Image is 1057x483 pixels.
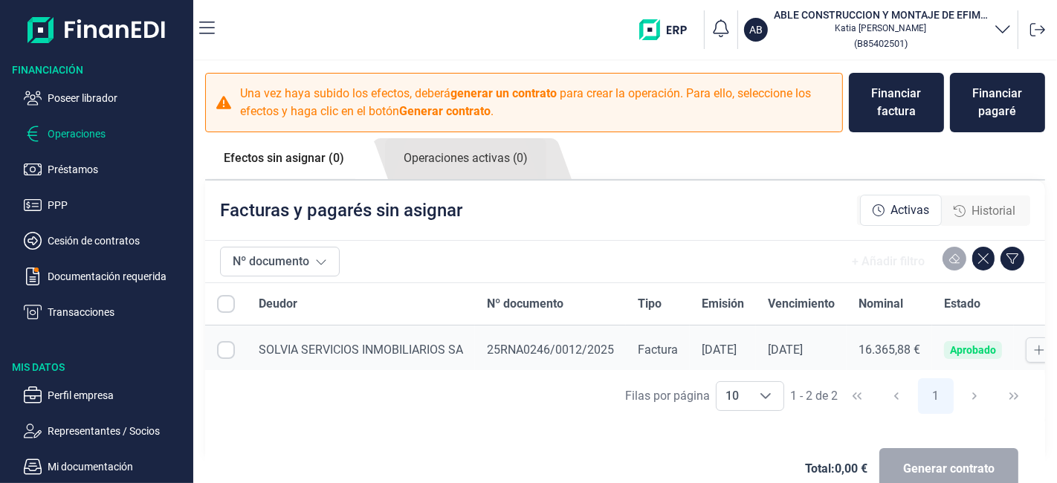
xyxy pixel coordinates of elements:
span: Historial [972,202,1015,220]
div: Filas por página [625,387,710,405]
h3: ABLE CONSTRUCCION Y MONTAJE DE EFIMEROS SL [774,7,988,22]
button: ABABLE CONSTRUCCION Y MONTAJE DE EFIMEROS SLKatia [PERSON_NAME](B85402501) [744,7,1012,52]
button: Next Page [957,378,992,414]
span: Activas [890,201,929,219]
button: Préstamos [24,161,187,178]
p: Mi documentación [48,458,187,476]
span: Tipo [638,295,662,313]
div: Historial [942,196,1027,226]
small: Copiar cif [854,38,908,49]
button: Last Page [996,378,1032,414]
button: First Page [839,378,875,414]
button: Financiar pagaré [950,73,1045,132]
button: Mi documentación [24,458,187,476]
div: Aprobado [950,344,996,356]
div: All items unselected [217,295,235,313]
span: SOLVIA SERVICIOS INMOBILIARIOS SA [259,343,463,357]
div: Row Selected null [217,341,235,359]
div: Financiar factura [861,85,932,120]
p: Una vez haya subido los efectos, deberá para crear la operación. Para ello, seleccione los efecto... [240,85,833,120]
span: Nº documento [487,295,563,313]
p: AB [749,22,763,37]
button: Previous Page [879,378,914,414]
p: PPP [48,196,187,214]
span: 10 [717,382,748,410]
div: Activas [860,195,942,226]
button: Nº documento [220,247,340,276]
span: Emisión [702,295,744,313]
span: Total: 0,00 € [805,460,867,478]
img: erp [639,19,698,40]
span: Estado [944,295,980,313]
img: Logo de aplicación [28,12,167,48]
button: Operaciones [24,125,187,143]
button: PPP [24,196,187,214]
span: Vencimiento [768,295,835,313]
div: Choose [748,382,783,410]
button: Cesión de contratos [24,232,187,250]
p: Facturas y pagarés sin asignar [220,198,462,222]
div: 16.365,88 € [859,343,920,357]
span: Factura [638,343,678,357]
button: Financiar factura [849,73,944,132]
button: Perfil empresa [24,386,187,404]
a: Operaciones activas (0) [385,138,546,179]
p: Poseer librador [48,89,187,107]
span: Deudor [259,295,297,313]
b: Generar contrato [399,104,491,118]
span: 1 - 2 de 2 [790,390,838,402]
p: Cesión de contratos [48,232,187,250]
a: Efectos sin asignar (0) [205,138,363,178]
span: 25RNA0246/0012/2025 [487,343,614,357]
button: Poseer librador [24,89,187,107]
p: Préstamos [48,161,187,178]
p: Operaciones [48,125,187,143]
button: Documentación requerida [24,268,187,285]
button: Page 1 [918,378,954,414]
div: [DATE] [768,343,835,357]
b: generar un contrato [450,86,557,100]
div: [DATE] [702,343,744,357]
span: Nominal [859,295,903,313]
p: Transacciones [48,303,187,321]
p: Perfil empresa [48,386,187,404]
p: Documentación requerida [48,268,187,285]
button: Representantes / Socios [24,422,187,440]
p: Katia [PERSON_NAME] [774,22,988,34]
p: Representantes / Socios [48,422,187,440]
button: Transacciones [24,303,187,321]
div: Financiar pagaré [962,85,1033,120]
